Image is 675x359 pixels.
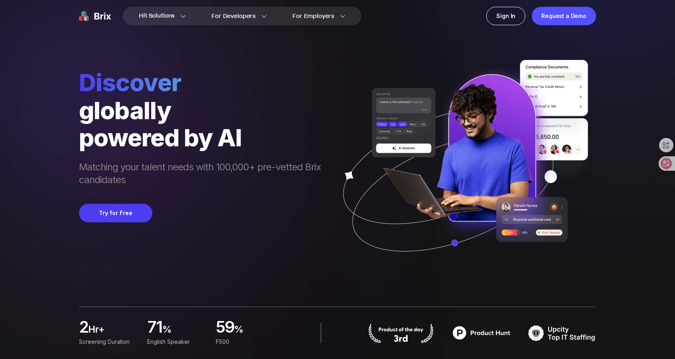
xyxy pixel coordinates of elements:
span: 71 [147,320,162,336]
img: TOP IT STAFFING [528,323,596,343]
span: For Employers [292,12,334,20]
span: For Developers [211,12,256,20]
a: Sign In [486,7,525,25]
span: % [162,323,206,339]
img: product hunt badge [448,323,515,343]
div: globally [79,97,329,124]
span: Discover [79,68,329,97]
span: 59 [216,320,235,336]
div: F500 [216,337,274,346]
span: Matching your talent needs with 100,000+ pre-vetted Brix candidates [79,161,329,188]
div: powered by AI [79,124,329,151]
a: Request a Demo [532,7,596,25]
span: HR Solutions [139,10,175,22]
img: ai generate [329,60,596,275]
img: product hunt badge [367,323,435,343]
div: English Speaker [147,337,206,346]
span: % [234,323,274,339]
span: hr+ [88,323,138,339]
button: Try for Free [79,204,152,222]
span: 2 [79,320,88,336]
div: Screening duration [79,337,138,346]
